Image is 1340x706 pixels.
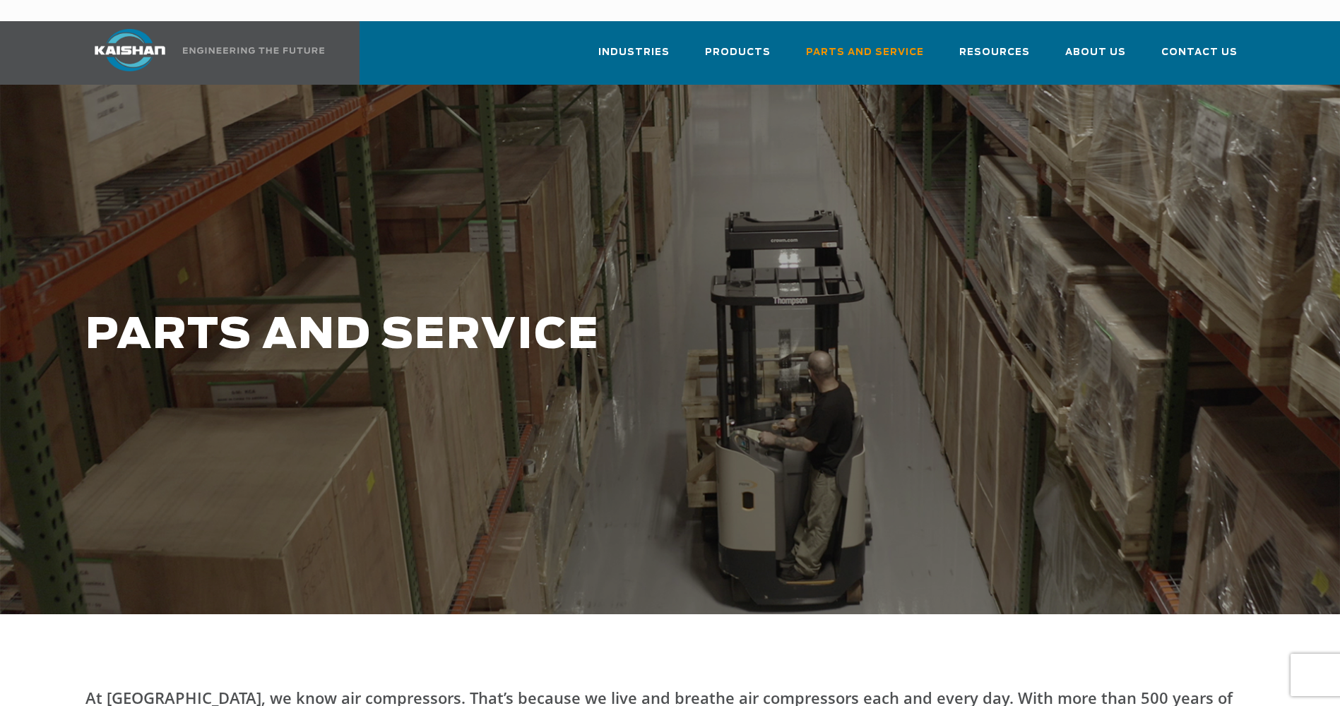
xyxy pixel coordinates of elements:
[705,34,771,82] a: Products
[85,312,1057,359] h1: PARTS AND SERVICE
[705,44,771,61] span: Products
[1161,44,1238,61] span: Contact Us
[598,44,670,61] span: Industries
[959,44,1030,61] span: Resources
[1065,34,1126,82] a: About Us
[1065,44,1126,61] span: About Us
[77,21,327,85] a: Kaishan USA
[959,34,1030,82] a: Resources
[77,29,183,71] img: kaishan logo
[598,34,670,82] a: Industries
[806,34,924,82] a: Parts and Service
[1161,34,1238,82] a: Contact Us
[183,47,324,54] img: Engineering the future
[806,44,924,61] span: Parts and Service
